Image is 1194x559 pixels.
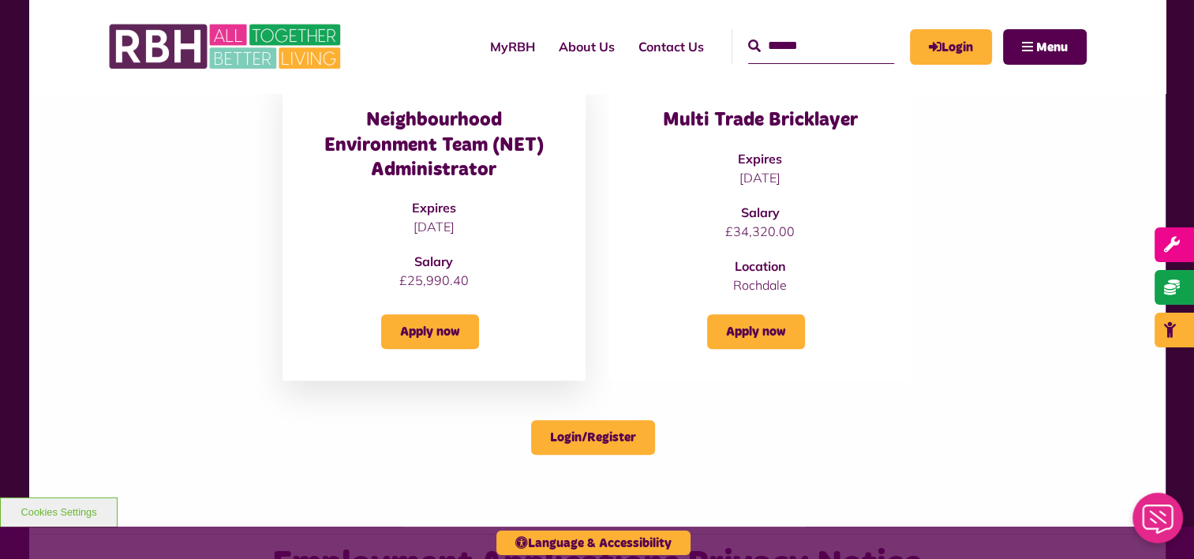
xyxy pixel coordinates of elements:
[414,253,453,269] strong: Salary
[910,29,992,65] a: MyRBH
[627,25,716,68] a: Contact Us
[531,420,655,455] a: Login/Register
[108,16,345,77] img: RBH
[707,314,805,349] a: Apply now
[478,25,547,68] a: MyRBH
[735,258,786,274] strong: Location
[412,200,456,216] strong: Expires
[641,108,880,133] h3: Multi Trade Bricklayer
[314,271,553,290] p: £25,990.40
[314,108,553,182] h3: Neighbourhood Environment Team (NET) Administrator
[741,204,780,220] strong: Salary
[641,222,880,241] p: £34,320.00
[748,29,894,63] input: Search
[641,276,880,295] p: Rochdale
[314,217,553,236] p: [DATE]
[1123,488,1194,559] iframe: Netcall Web Assistant for live chat
[1036,41,1068,54] span: Menu
[496,531,691,555] button: Language & Accessibility
[738,151,782,167] strong: Expires
[1003,29,1087,65] button: Navigation
[547,25,627,68] a: About Us
[381,314,479,349] a: Apply now
[641,168,880,187] p: [DATE]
